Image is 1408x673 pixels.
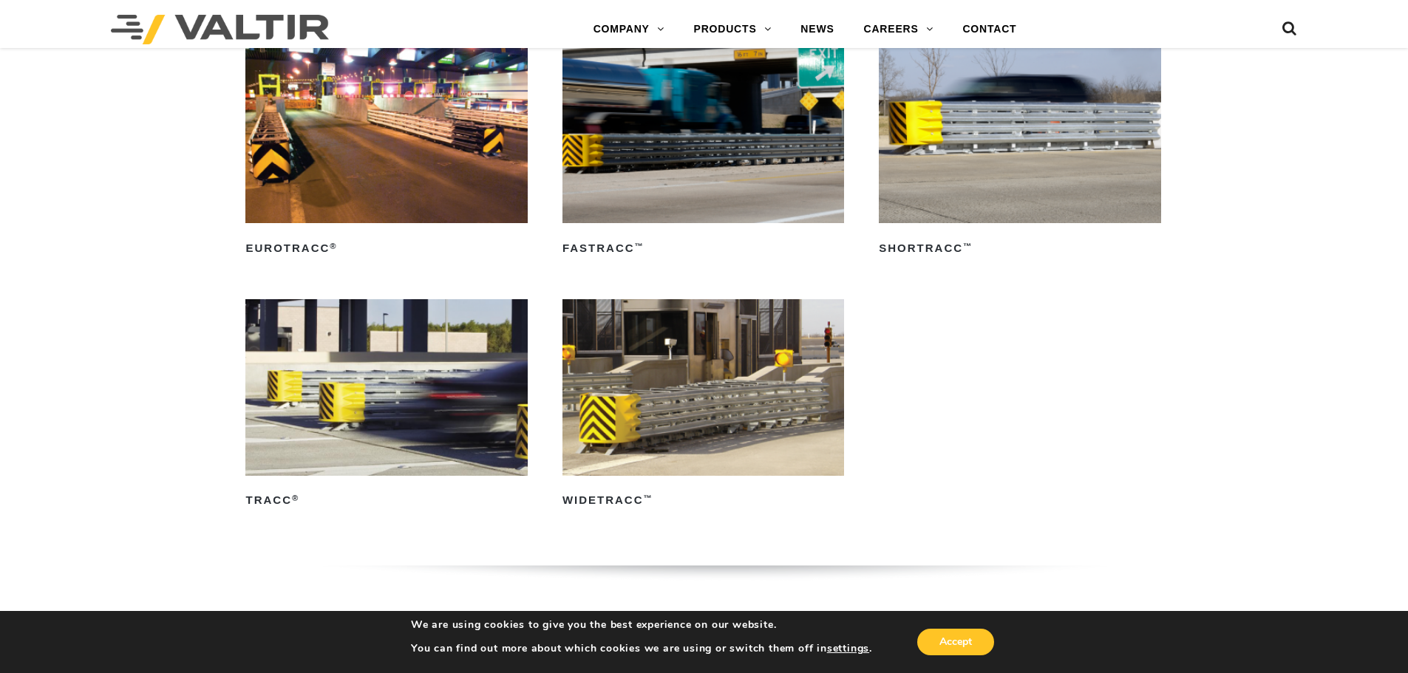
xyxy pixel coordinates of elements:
[679,15,786,44] a: PRODUCTS
[245,489,527,513] h2: TRACC
[245,47,527,260] a: EuroTRACC®
[411,618,872,632] p: We are using cookies to give you the best experience on our website.
[111,15,329,44] img: Valtir
[562,489,844,513] h2: WideTRACC
[562,236,844,260] h2: FasTRACC
[330,242,337,250] sup: ®
[827,642,869,655] button: settings
[635,242,645,250] sup: ™
[963,242,973,250] sup: ™
[879,236,1160,260] h2: ShorTRACC
[411,642,872,655] p: You can find out more about which cookies we are using or switch them off in .
[948,15,1031,44] a: CONTACT
[562,299,844,512] a: WideTRACC™
[245,236,527,260] h2: EuroTRACC
[579,15,679,44] a: COMPANY
[562,47,844,260] a: FasTRACC™
[849,15,948,44] a: CAREERS
[245,299,527,512] a: TRACC®
[644,493,653,502] sup: ™
[786,15,848,44] a: NEWS
[917,629,994,655] button: Accept
[879,47,1160,260] a: ShorTRACC™
[292,493,299,502] sup: ®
